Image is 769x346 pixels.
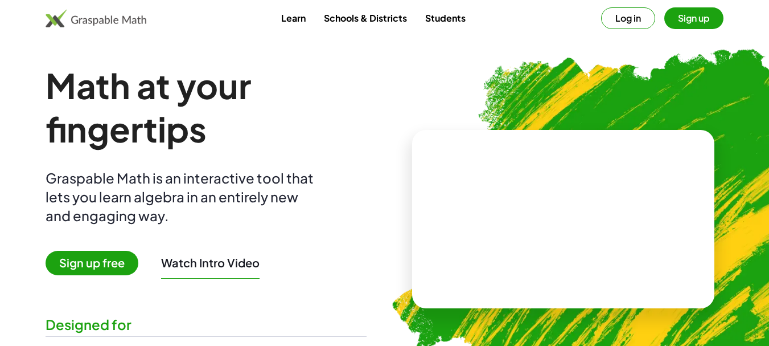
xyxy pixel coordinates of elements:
[315,7,416,29] a: Schools & Districts
[46,251,138,275] span: Sign up free
[664,7,723,29] button: Sign up
[272,7,315,29] a: Learn
[161,255,260,270] button: Watch Intro Video
[46,64,367,150] h1: Math at your fingertips
[46,315,367,334] div: Designed for
[478,176,648,262] video: What is this? This is dynamic math notation. Dynamic math notation plays a central role in how Gr...
[416,7,475,29] a: Students
[601,7,655,29] button: Log in
[46,169,319,225] div: Graspable Math is an interactive tool that lets you learn algebra in an entirely new and engaging...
